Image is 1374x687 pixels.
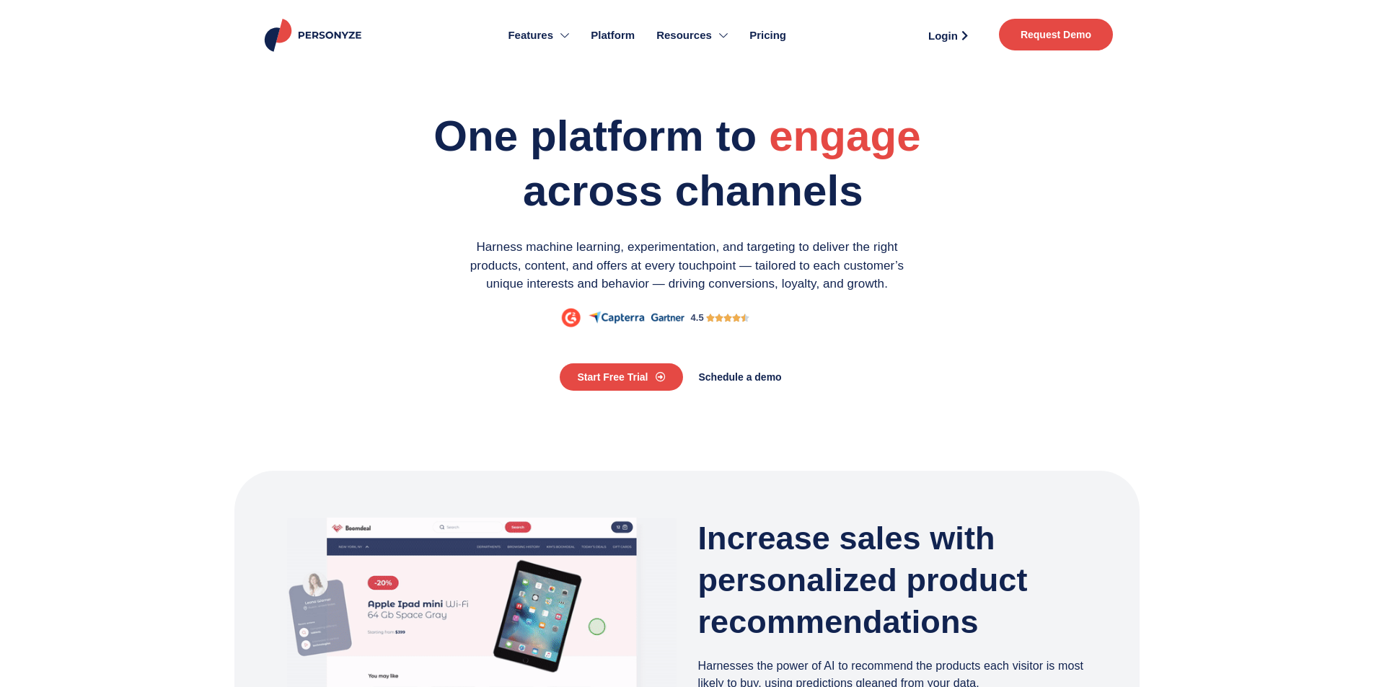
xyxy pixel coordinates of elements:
[560,363,682,391] a: Start Free Trial
[749,27,786,44] span: Pricing
[508,27,553,44] span: Features
[699,372,782,382] span: Schedule a demo
[453,238,922,293] p: Harness machine learning, experimentation, and targeting to deliver the right products, content, ...
[580,7,646,63] a: Platform
[912,25,985,46] a: Login
[591,27,635,44] span: Platform
[732,311,741,324] i: 
[577,372,648,382] span: Start Free Trial
[723,311,732,324] i: 
[497,7,580,63] a: Features
[706,311,750,324] div: 4.5/5
[928,30,958,41] span: Login
[646,7,739,63] a: Resources
[715,311,723,324] i: 
[739,7,797,63] a: Pricing
[523,167,863,215] span: across channels
[741,311,749,324] i: 
[691,311,704,325] div: 4.5
[656,27,712,44] span: Resources
[999,19,1113,50] a: Request Demo
[706,311,715,324] i: 
[1021,30,1091,40] span: Request Demo
[698,518,1088,643] h3: Increase sales with personalized product recommendations
[433,112,757,160] span: One platform to
[262,19,368,52] img: Personyze logo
